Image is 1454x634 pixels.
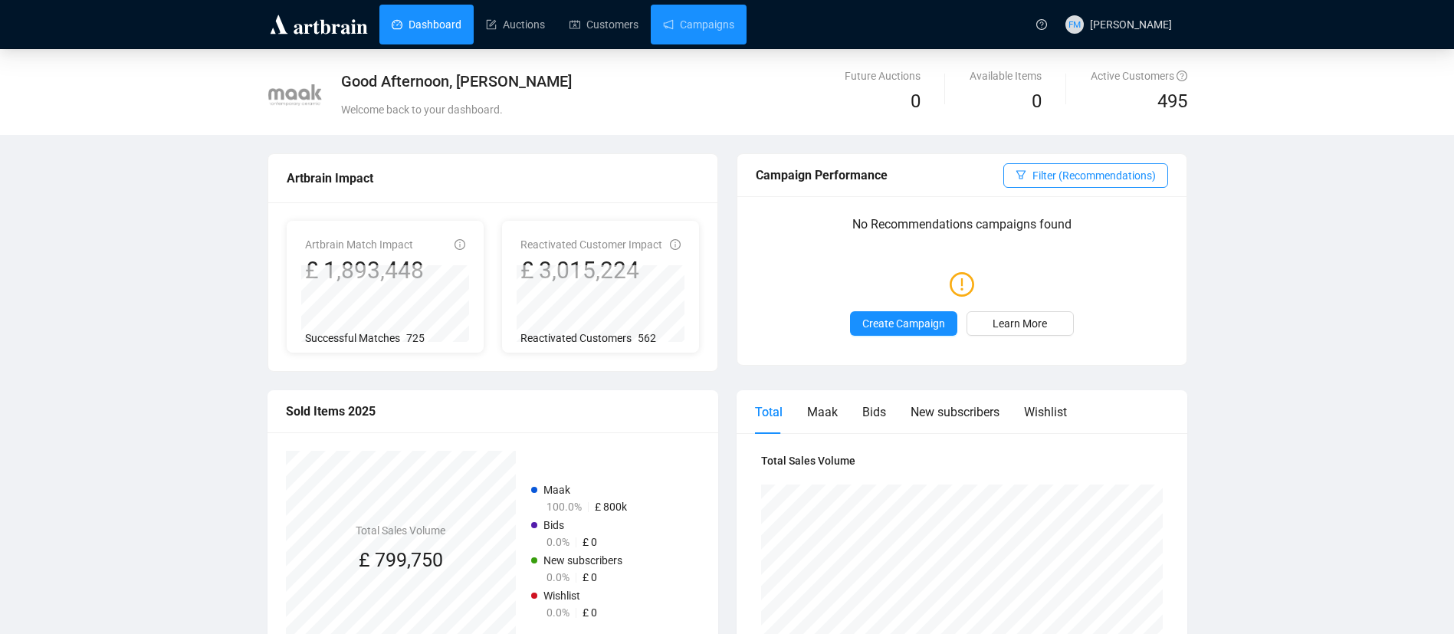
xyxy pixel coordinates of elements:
[583,571,597,583] span: £ 0
[595,501,627,513] span: £ 800k
[1090,18,1172,31] span: [PERSON_NAME]
[305,256,424,285] div: £ 1,893,448
[756,215,1168,245] p: No Recommendations campaigns found
[543,484,570,496] span: Maak
[546,501,582,513] span: 100.0%
[970,67,1042,84] div: Available Items
[455,239,465,250] span: info-circle
[341,101,877,118] div: Welcome back to your dashboard.
[543,554,622,567] span: New subscribers
[356,522,445,539] h4: Total Sales Volume
[543,519,564,531] span: Bids
[845,67,921,84] div: Future Auctions
[520,238,662,251] span: Reactivated Customer Impact
[1024,402,1067,422] div: Wishlist
[486,5,545,44] a: Auctions
[583,606,597,619] span: £ 0
[287,169,699,188] div: Artbrain Impact
[670,239,681,250] span: info-circle
[1016,169,1026,180] span: filter
[911,402,999,422] div: New subscribers
[520,256,662,285] div: £ 3,015,224
[1177,71,1187,81] span: question-circle
[663,5,734,44] a: Campaigns
[862,402,886,422] div: Bids
[1068,17,1081,31] span: FM
[850,311,957,336] button: Create Campaign
[993,315,1047,332] span: Learn More
[359,549,443,571] span: £ 799,750
[1091,70,1187,82] span: Active Customers
[268,68,322,122] img: 6203e49481fdb3000e463385.jpg
[341,71,877,92] div: Good Afternoon, [PERSON_NAME]
[583,536,597,548] span: £ 0
[756,166,1003,185] div: Campaign Performance
[1003,163,1168,188] button: Filter (Recommendations)
[286,402,700,421] div: Sold Items 2025
[1032,167,1156,184] span: Filter (Recommendations)
[305,238,413,251] span: Artbrain Match Impact
[862,315,945,332] span: Create Campaign
[807,402,838,422] div: Maak
[392,5,461,44] a: Dashboard
[638,332,656,344] span: 562
[305,332,400,344] span: Successful Matches
[543,590,580,602] span: Wishlist
[950,266,974,301] span: exclamation-circle
[1157,90,1187,112] span: 495
[520,332,632,344] span: Reactivated Customers
[761,452,1163,469] h4: Total Sales Volume
[546,571,569,583] span: 0.0%
[546,536,569,548] span: 0.0%
[755,402,783,422] div: Total
[546,606,569,619] span: 0.0%
[911,90,921,112] span: 0
[967,311,1074,336] a: Learn More
[569,5,638,44] a: Customers
[267,12,370,37] img: logo
[406,332,425,344] span: 725
[1032,90,1042,112] span: 0
[1036,19,1047,30] span: question-circle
